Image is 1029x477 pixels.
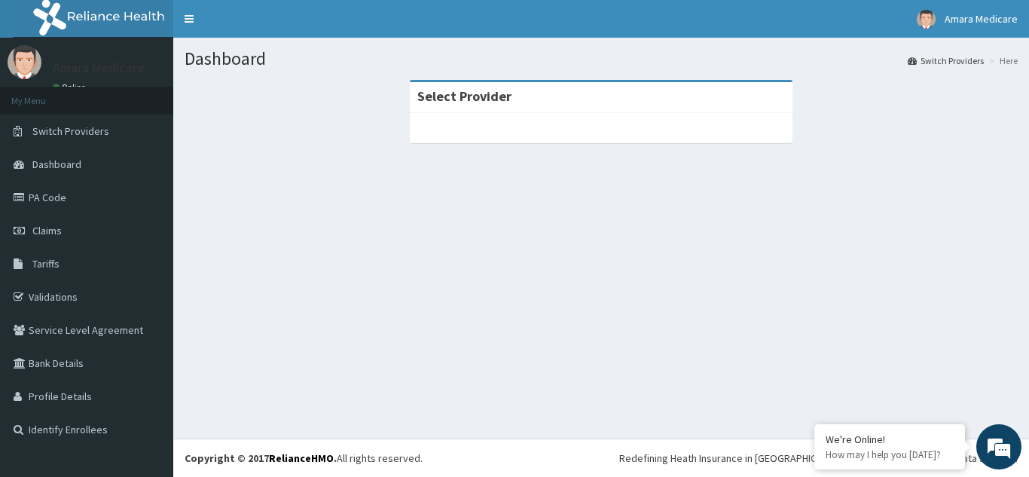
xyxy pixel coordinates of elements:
div: Redefining Heath Insurance in [GEOGRAPHIC_DATA] using Telemedicine and Data Science! [619,451,1018,466]
img: User Image [917,10,936,29]
span: Amara Medicare [945,12,1018,26]
h1: Dashboard [185,49,1018,69]
div: We're Online! [826,433,954,446]
img: User Image [8,45,41,79]
span: Claims [32,224,62,237]
a: RelianceHMO [269,451,334,465]
p: Amara Medicare [53,61,145,75]
p: How may I help you today? [826,448,954,461]
span: Switch Providers [32,124,109,138]
a: Online [53,82,89,93]
span: Tariffs [32,257,60,271]
strong: Copyright © 2017 . [185,451,337,465]
strong: Select Provider [417,87,511,105]
span: Dashboard [32,157,81,171]
a: Switch Providers [908,54,984,67]
li: Here [985,54,1018,67]
footer: All rights reserved. [173,439,1029,477]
